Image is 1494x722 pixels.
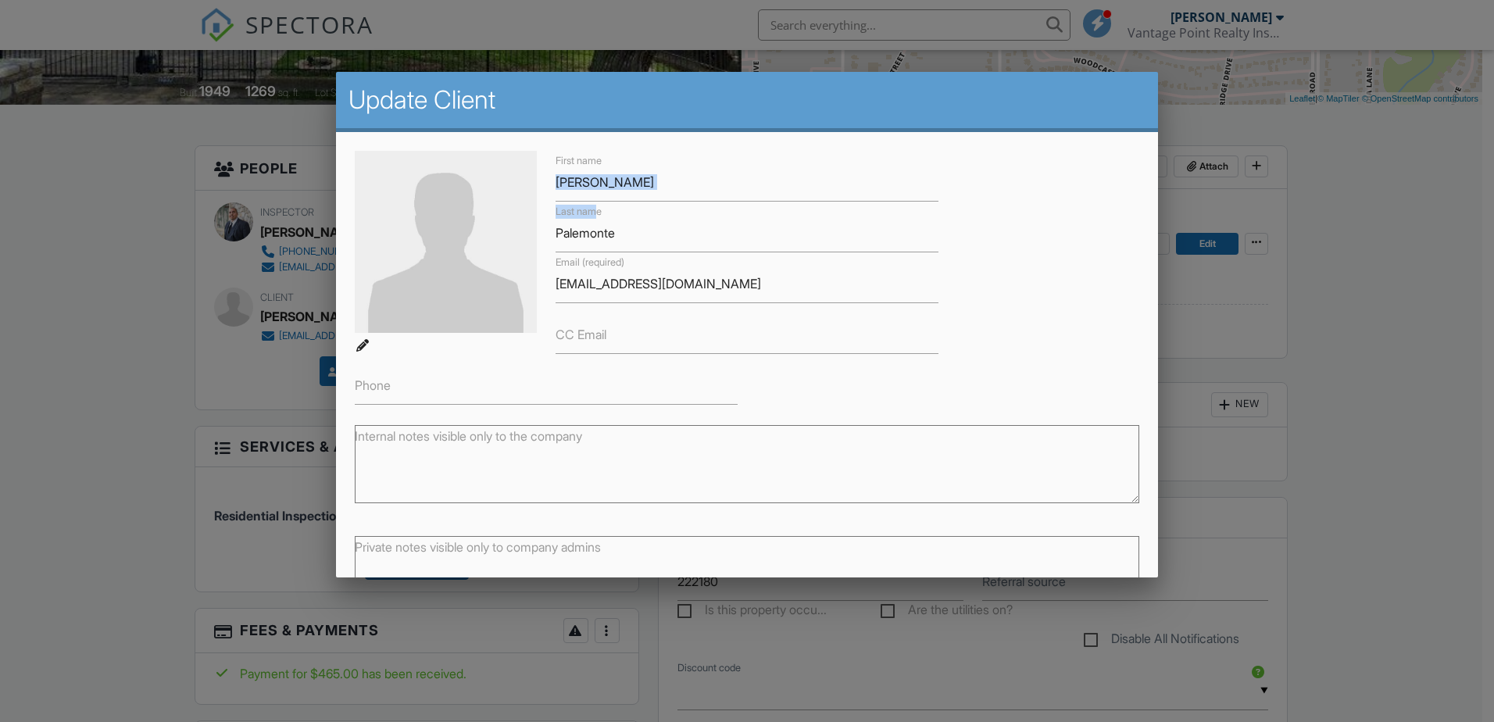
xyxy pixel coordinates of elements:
label: Private notes visible only to company admins [355,538,601,556]
label: Email (required) [556,256,624,270]
label: Last name [556,205,602,219]
h2: Update Client [348,84,1146,116]
label: First name [556,154,602,168]
img: default-user-f0147aede5fd5fa78ca7ade42f37bd4542148d508eef1c3d3ea960f66861d68b.jpg [355,151,537,333]
label: Internal notes visible only to the company [355,427,582,445]
label: Phone [355,377,391,394]
label: CC Email [556,326,606,343]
